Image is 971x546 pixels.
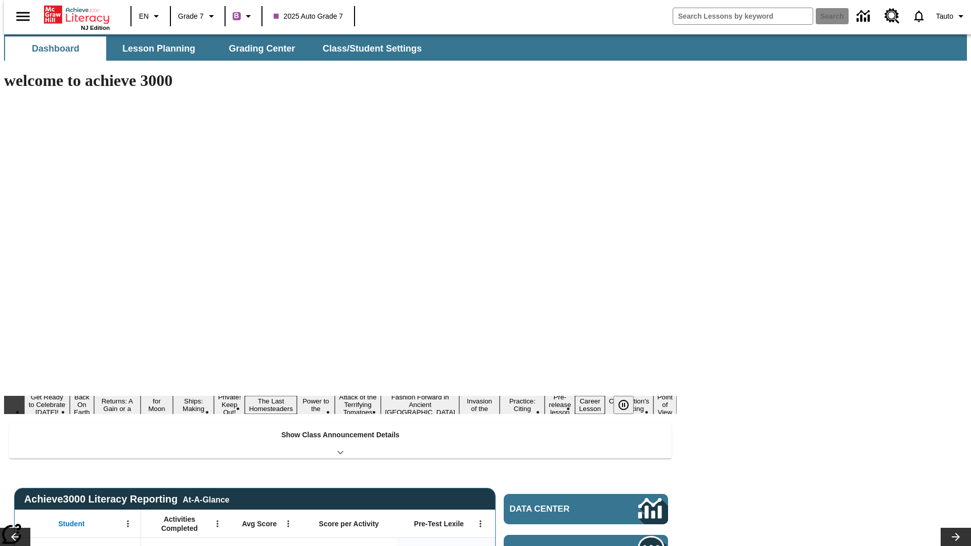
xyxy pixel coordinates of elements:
button: Grade: Grade 7, Select a grade [174,7,222,25]
button: Open Menu [281,516,296,531]
button: Open Menu [210,516,225,531]
span: NJ Edition [81,25,110,31]
div: SubNavbar [4,34,967,61]
span: Class/Student Settings [323,43,422,55]
a: Resource Center, Will open in new tab [878,3,906,30]
button: Boost Class color is purple. Change class color [229,7,258,25]
span: Lesson Planning [122,43,195,55]
button: Slide 12 Mixed Practice: Citing Evidence [500,388,545,422]
span: Score per Activity [319,519,379,528]
span: Dashboard [32,43,79,55]
button: Open Menu [473,516,488,531]
button: Grading Center [211,36,313,61]
button: Slide 16 Point of View [653,392,677,418]
div: Pause [613,396,644,414]
button: Slide 5 Cruise Ships: Making Waves [173,388,214,422]
button: Open Menu [120,516,136,531]
span: Avg Score [242,519,277,528]
button: Slide 7 The Last Homesteaders [245,396,297,414]
button: Slide 15 The Constitution's Balancing Act [605,388,653,422]
button: Slide 2 Back On Earth [70,392,94,418]
h1: welcome to achieve 3000 [4,71,677,90]
button: Slide 11 The Invasion of the Free CD [459,388,500,422]
button: Slide 10 Fashion Forward in Ancient Rome [381,392,459,418]
button: Slide 8 Solar Power to the People [297,388,335,422]
span: Data Center [510,504,604,514]
span: EN [139,11,149,22]
span: B [234,10,239,22]
div: Home [44,4,110,31]
span: Tauto [936,11,953,22]
a: Data Center [504,494,668,524]
span: Grading Center [229,43,295,55]
button: Slide 3 Free Returns: A Gain or a Drain? [94,388,141,422]
span: Achieve3000 Literacy Reporting [24,493,230,505]
div: Show Class Announcement Details [9,424,672,459]
button: Slide 14 Career Lesson [575,396,605,414]
button: Class/Student Settings [315,36,430,61]
input: search field [673,8,813,24]
a: Notifications [906,3,932,29]
button: Dashboard [5,36,106,61]
button: Slide 9 Attack of the Terrifying Tomatoes [335,392,381,418]
button: Pause [613,396,634,414]
span: Student [58,519,84,528]
button: Lesson Planning [108,36,209,61]
button: Profile/Settings [932,7,971,25]
button: Language: EN, Select a language [135,7,167,25]
div: SubNavbar [4,36,431,61]
a: Home [44,5,110,25]
a: Data Center [851,3,878,30]
span: 2025 Auto Grade 7 [274,11,343,22]
div: At-A-Glance [183,493,229,505]
button: Slide 1 Get Ready to Celebrate Juneteenth! [24,392,70,418]
span: Activities Completed [146,515,213,533]
button: Slide 13 Pre-release lesson [545,392,575,418]
button: Open side menu [8,2,38,31]
span: Grade 7 [178,11,204,22]
p: Show Class Announcement Details [281,430,400,440]
button: Slide 6 Private! Keep Out! [214,392,245,418]
button: Slide 4 Time for Moon Rules? [141,388,173,422]
button: Lesson carousel, Next [941,528,971,546]
span: Pre-Test Lexile [414,519,464,528]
